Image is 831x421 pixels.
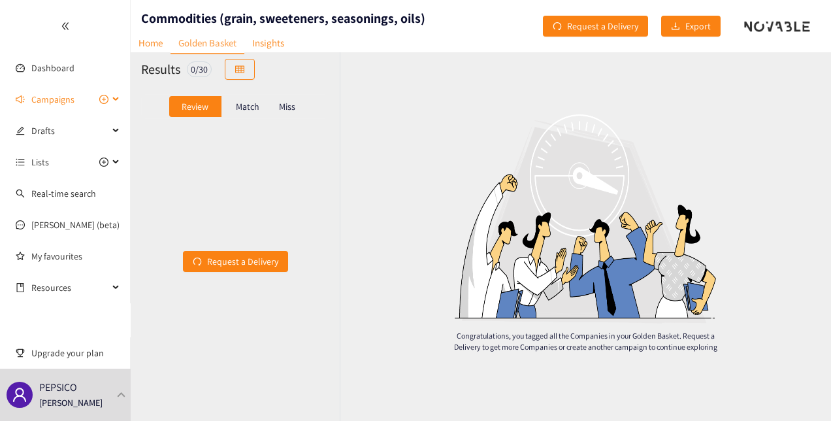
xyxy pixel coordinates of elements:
span: table [235,65,244,75]
a: My favourites [31,243,120,269]
p: Congratulations, you tagged all the Companies in your Golden Basket. Request a Delivery to get mo... [446,330,725,352]
span: trophy [16,348,25,358]
a: Insights [244,33,292,53]
span: Resources [31,275,108,301]
p: [PERSON_NAME] [39,396,103,410]
span: plus-circle [99,95,108,104]
button: redoRequest a Delivery [543,16,648,37]
span: redo [553,22,562,32]
span: Request a Delivery [567,19,638,33]
button: table [225,59,255,80]
button: downloadExport [661,16,721,37]
a: Home [131,33,171,53]
span: user [12,387,27,403]
h2: Results [141,60,180,78]
span: edit [16,126,25,135]
a: Real-time search [31,188,96,199]
a: Golden Basket [171,33,244,54]
span: Request a Delivery [207,254,278,269]
span: unordered-list [16,158,25,167]
p: Match [236,101,259,112]
span: Drafts [31,118,108,144]
span: Upgrade your plan [31,340,120,366]
span: Export [685,19,711,33]
button: redoRequest a Delivery [183,251,288,272]
p: PEPSICO [39,379,77,396]
p: Review [182,101,208,112]
span: sound [16,95,25,104]
p: Miss [279,101,295,112]
span: double-left [61,22,70,31]
span: Lists [31,149,49,175]
span: plus-circle [99,158,108,167]
h1: Commodities (grain, sweeteners, seasonings, oils) [141,9,425,27]
div: 0 / 30 [187,61,212,77]
span: Campaigns [31,86,74,112]
span: redo [193,257,202,267]
span: download [671,22,680,32]
iframe: Chat Widget [766,358,831,421]
span: book [16,283,25,292]
a: [PERSON_NAME] (beta) [31,219,120,231]
a: Dashboard [31,62,74,74]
